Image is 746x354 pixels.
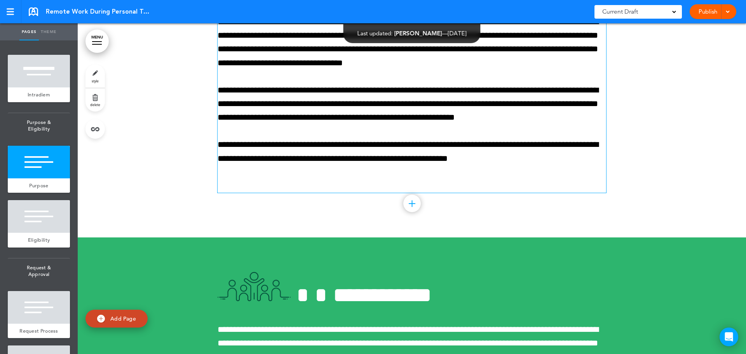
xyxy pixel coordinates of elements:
span: Request Process [19,328,58,334]
img: 1677039100116.png [218,272,291,301]
a: Theme [39,23,58,40]
a: Eligibility [8,233,70,248]
span: Purpose & Eligibility [8,113,70,138]
a: MENU [85,30,109,53]
a: delete [85,88,105,112]
a: Publish [695,4,720,19]
div: Open Intercom Messenger [720,328,738,346]
span: [DATE] [448,30,467,37]
span: Request & Approval [8,258,70,284]
span: Remote Work During Personal Travel Policy for Intradiem [GEOGRAPHIC_DATA] and [GEOGRAPHIC_DATA] [46,7,151,16]
div: — [357,30,467,36]
a: Intradiem [8,87,70,102]
span: Add Page [110,315,136,322]
a: Add Page [85,310,148,328]
span: delete [90,102,100,107]
span: Intradiem [28,91,50,98]
span: Eligibility [28,237,50,243]
span: style [92,78,99,83]
a: Purpose [8,178,70,193]
span: [PERSON_NAME] [394,30,442,37]
a: Request Process [8,324,70,338]
span: Current Draft [602,6,638,17]
a: style [85,65,105,88]
span: Last updated: [357,30,393,37]
span: Purpose [29,182,48,189]
img: add.svg [97,315,105,323]
a: Pages [19,23,39,40]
